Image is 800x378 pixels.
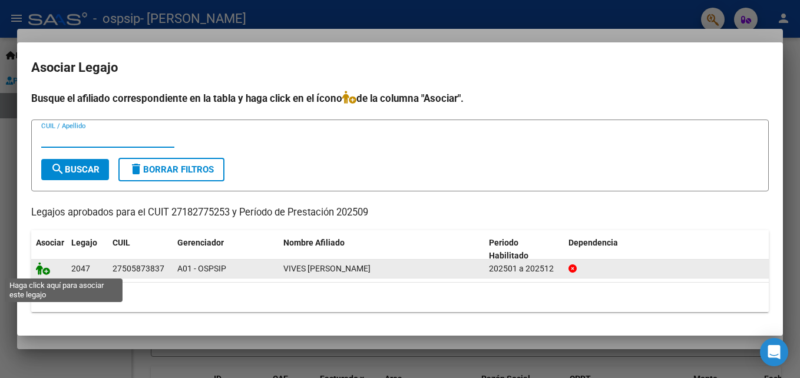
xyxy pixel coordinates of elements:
mat-icon: search [51,162,65,176]
div: Open Intercom Messenger [760,338,788,366]
h2: Asociar Legajo [31,57,769,79]
h4: Busque el afiliado correspondiente en la tabla y haga click en el ícono de la columna "Asociar". [31,91,769,106]
span: Gerenciador [177,238,224,247]
span: Borrar Filtros [129,164,214,175]
span: 2047 [71,264,90,273]
span: Dependencia [568,238,618,247]
span: VIVES ALMA GIULIANA [283,264,371,273]
button: Buscar [41,159,109,180]
datatable-header-cell: Gerenciador [173,230,279,269]
span: Periodo Habilitado [489,238,528,261]
datatable-header-cell: Asociar [31,230,67,269]
datatable-header-cell: Periodo Habilitado [484,230,564,269]
span: A01 - OSPSIP [177,264,226,273]
button: Borrar Filtros [118,158,224,181]
mat-icon: delete [129,162,143,176]
span: Buscar [51,164,100,175]
span: Asociar [36,238,64,247]
datatable-header-cell: CUIL [108,230,173,269]
span: CUIL [113,238,130,247]
span: Legajo [71,238,97,247]
datatable-header-cell: Nombre Afiliado [279,230,484,269]
datatable-header-cell: Legajo [67,230,108,269]
div: 27505873837 [113,262,164,276]
span: Nombre Afiliado [283,238,345,247]
datatable-header-cell: Dependencia [564,230,769,269]
p: Legajos aprobados para el CUIT 27182775253 y Período de Prestación 202509 [31,205,769,220]
div: 1 registros [31,283,769,312]
div: 202501 a 202512 [489,262,559,276]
